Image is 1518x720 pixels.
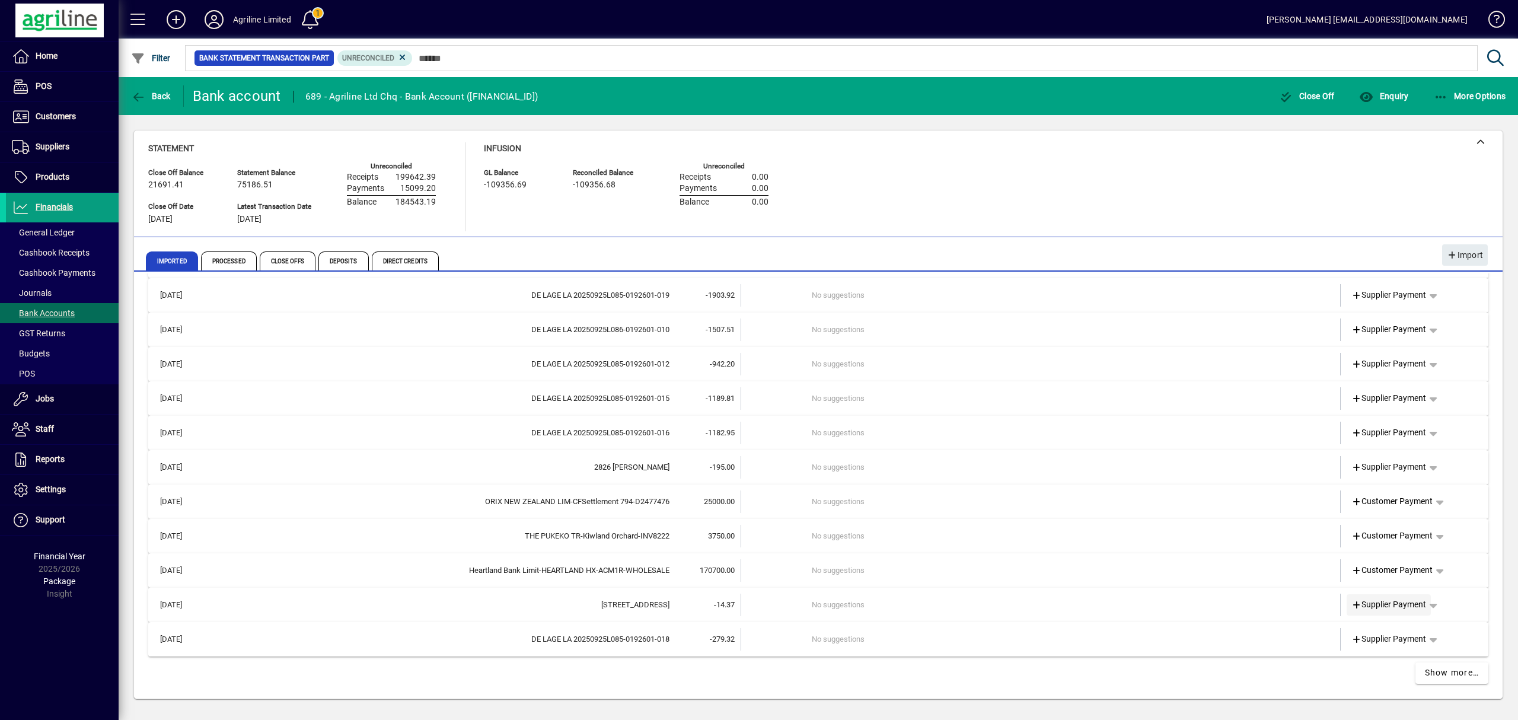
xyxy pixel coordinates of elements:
td: No suggestions [812,387,1271,410]
span: Supplier Payment [1351,598,1427,611]
a: Reports [6,445,119,474]
span: -1507.51 [706,325,735,334]
td: [DATE] [154,525,210,547]
a: Staff [6,415,119,444]
span: Cashbook Receipts [12,248,90,257]
td: No suggestions [812,594,1271,616]
span: Customer Payment [1351,495,1433,508]
a: Customer Payment [1347,560,1438,581]
span: 25000.00 [704,497,735,506]
span: Bank Accounts [12,308,75,318]
mat-expansion-panel-header: [DATE][STREET_ADDRESS]-14.37No suggestionsSupplier Payment [148,588,1488,622]
span: -195.00 [710,463,735,471]
td: No suggestions [812,318,1271,341]
span: GL Balance [484,169,555,177]
span: Imported [146,251,198,270]
button: Import [1442,244,1488,266]
a: Home [6,42,119,71]
a: Supplier Payment [1347,457,1431,478]
span: Customers [36,111,76,121]
span: Bank Statement Transaction Part [199,52,329,64]
td: [DATE] [154,387,210,410]
mat-expansion-panel-header: [DATE]DE LAGE LA 20250925L086-0192601-010-1507.51No suggestionsSupplier Payment [148,313,1488,347]
span: Jobs [36,394,54,403]
span: Processed [201,251,257,270]
span: -942.20 [710,359,735,368]
span: Supplier Payment [1351,323,1427,336]
td: [DATE] [154,490,210,513]
a: General Ledger [6,222,119,243]
span: Payments [680,184,717,193]
a: Supplier Payment [1347,285,1431,306]
a: Support [6,505,119,535]
span: [DATE] [237,215,261,224]
td: [DATE] [154,559,210,582]
a: Customer Payment [1347,525,1438,547]
button: Profile [195,9,233,30]
div: 689 - Agriline Ltd Chq - Bank Account ([FINANCIAL_ID]) [305,87,538,106]
a: Supplier Payment [1347,353,1431,375]
span: -14.37 [714,600,735,609]
span: Receipts [680,173,711,182]
span: Latest Transaction Date [237,203,311,211]
span: Products [36,172,69,181]
span: Supplier Payment [1351,289,1427,301]
span: Home [36,51,58,60]
span: Cashbook Payments [12,268,95,278]
div: DE LAGE LA 20250925L085-0192601-016 [210,427,669,439]
mat-expansion-panel-header: [DATE]DE LAGE LA 20250925L085-0192601-015-1189.81No suggestionsSupplier Payment [148,381,1488,416]
a: Customers [6,102,119,132]
div: THE PUKEKO TR-Kiwland Orchard-INV8222 [210,530,669,542]
div: DE LAGE LA 20250925L085-0192601-018 [210,633,669,645]
mat-expansion-panel-header: [DATE]2826 [PERSON_NAME]-195.00No suggestionsSupplier Payment [148,450,1488,485]
span: Customer Payment [1351,564,1433,576]
span: -1182.95 [706,428,735,437]
button: Back [128,85,174,107]
span: Supplier Payment [1351,392,1427,404]
span: GST Returns [12,329,65,338]
span: Unreconciled [342,54,394,62]
a: Supplier Payment [1347,629,1431,650]
td: No suggestions [812,490,1271,513]
a: Show more… [1415,662,1489,684]
td: No suggestions [812,353,1271,375]
td: [DATE] [154,422,210,444]
span: Financial Year [34,552,85,561]
span: [DATE] [148,215,173,224]
td: No suggestions [812,559,1271,582]
mat-expansion-panel-header: [DATE]DE LAGE LA 20250925L085-0192601-019-1903.92No suggestionsSupplier Payment [148,278,1488,313]
span: Receipts [347,173,378,182]
span: 170700.00 [700,566,735,575]
span: Statement Balance [237,169,311,177]
td: No suggestions [812,628,1271,651]
div: Bank account [193,87,281,106]
span: Settings [36,485,66,494]
a: Bank Accounts [6,303,119,323]
span: Support [36,515,65,524]
span: Close Offs [260,251,315,270]
mat-expansion-panel-header: [DATE]DE LAGE LA 20250925L085-0192601-012-942.20No suggestionsSupplier Payment [148,347,1488,381]
td: [DATE] [154,628,210,651]
span: Close Off Balance [148,169,219,177]
a: Customer Payment [1347,491,1438,512]
span: Show more… [1425,667,1479,679]
a: Cashbook Receipts [6,243,119,263]
span: Budgets [12,349,50,358]
div: DE LAGE LA 20250925L085-0192601-015 [210,393,669,404]
div: DE LAGE LA 20250925L085-0192601-019 [210,289,669,301]
span: 184543.19 [396,197,436,207]
span: More Options [1434,91,1506,101]
span: 0.00 [752,197,768,207]
td: No suggestions [812,456,1271,479]
span: 0.00 [752,173,768,182]
td: No suggestions [812,525,1271,547]
span: Supplier Payment [1351,461,1427,473]
span: POS [12,369,35,378]
td: [DATE] [154,456,210,479]
mat-chip: Reconciliation Status: Unreconciled [337,50,413,66]
td: [DATE] [154,353,210,375]
mat-expansion-panel-header: [DATE]DE LAGE LA 20250925L085-0192601-018-279.32No suggestionsSupplier Payment [148,622,1488,657]
div: DE LAGE LA 20250925L085-0192601-012 [210,358,669,370]
span: 15099.20 [400,184,436,193]
a: Supplier Payment [1347,388,1431,409]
